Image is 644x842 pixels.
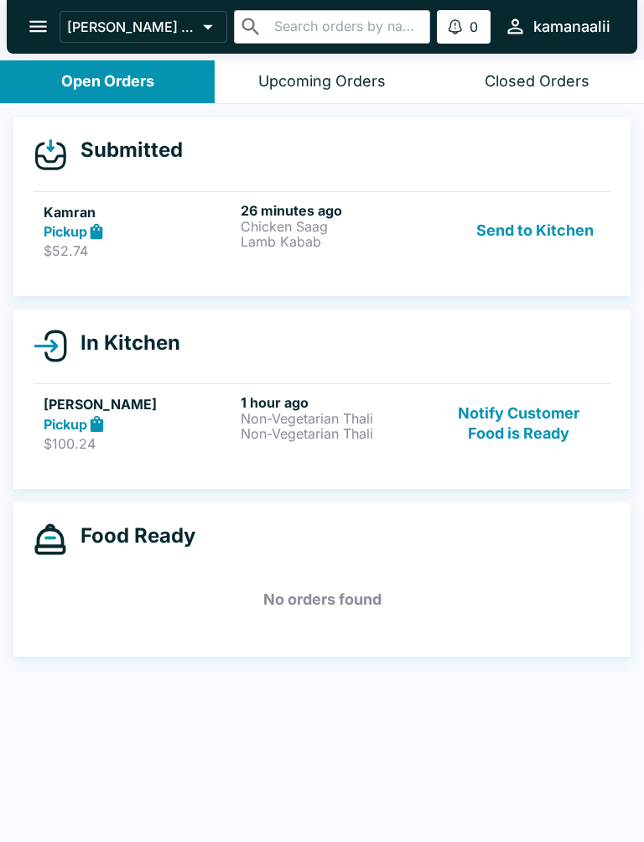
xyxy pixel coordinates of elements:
[241,219,431,234] p: Chicken Saag
[44,416,87,433] strong: Pickup
[17,5,60,48] button: open drawer
[67,138,183,163] h4: Submitted
[44,202,234,222] h5: Kamran
[470,18,478,35] p: 0
[67,18,196,35] p: [PERSON_NAME] (Kona - [PERSON_NAME] Drive)
[241,234,431,249] p: Lamb Kabab
[241,202,431,219] h6: 26 minutes ago
[34,191,610,270] a: KamranPickup$52.7426 minutes agoChicken SaagLamb KababSend to Kitchen
[34,569,610,630] h5: No orders found
[34,383,610,462] a: [PERSON_NAME]Pickup$100.241 hour agoNon-Vegetarian ThaliNon-Vegetarian ThaliNotify Customer Food ...
[470,202,600,260] button: Send to Kitchen
[485,72,589,91] div: Closed Orders
[44,223,87,240] strong: Pickup
[241,394,431,411] h6: 1 hour ago
[241,411,431,426] p: Non-Vegetarian Thali
[438,394,600,452] button: Notify Customer Food is Ready
[497,8,617,44] button: kamanaalii
[533,17,610,37] div: kamanaalii
[44,242,234,259] p: $52.74
[44,435,234,452] p: $100.24
[67,330,180,356] h4: In Kitchen
[61,72,154,91] div: Open Orders
[241,426,431,441] p: Non-Vegetarian Thali
[258,72,386,91] div: Upcoming Orders
[44,394,234,414] h5: [PERSON_NAME]
[67,523,195,548] h4: Food Ready
[60,11,227,43] button: [PERSON_NAME] (Kona - [PERSON_NAME] Drive)
[269,15,423,39] input: Search orders by name or phone number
